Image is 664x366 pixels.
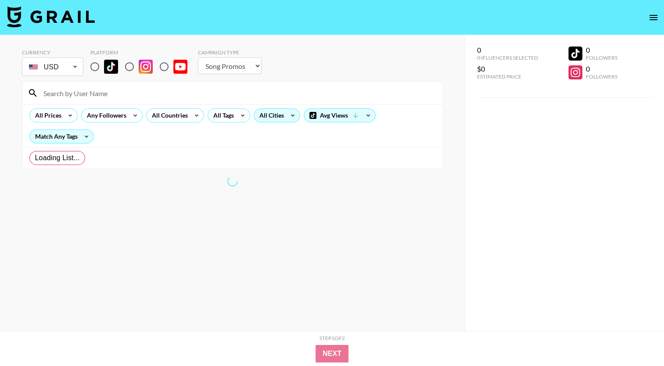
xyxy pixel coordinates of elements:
[35,153,80,163] span: Loading List...
[477,46,538,54] div: 0
[173,60,187,74] img: YouTube
[147,109,190,122] div: All Countries
[38,86,438,100] input: Search by User Name
[30,109,63,122] div: All Prices
[586,73,617,80] div: Followers
[586,46,617,54] div: 0
[227,176,238,187] span: Refreshing exchangeRatesNew, lists, bookers, clients, countries, tags, cities, talent, talent...
[82,109,128,122] div: Any Followers
[304,109,375,122] div: Avg Views
[477,54,538,61] div: Influencers Selected
[104,60,118,74] img: TikTok
[198,49,262,56] div: Campaign Type
[7,6,95,27] img: Grail Talent
[645,9,662,26] button: open drawer
[208,109,236,122] div: All Tags
[319,335,345,341] div: Step 1 of 2
[22,49,83,56] div: Currency
[477,73,538,80] div: Estimated Price
[586,54,617,61] div: Followers
[254,109,286,122] div: All Cities
[586,65,617,73] div: 0
[316,345,348,362] button: Next
[477,65,538,73] div: $0
[90,49,194,56] div: Platform
[30,130,93,143] div: Match Any Tags
[24,59,82,75] div: USD
[139,60,153,74] img: Instagram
